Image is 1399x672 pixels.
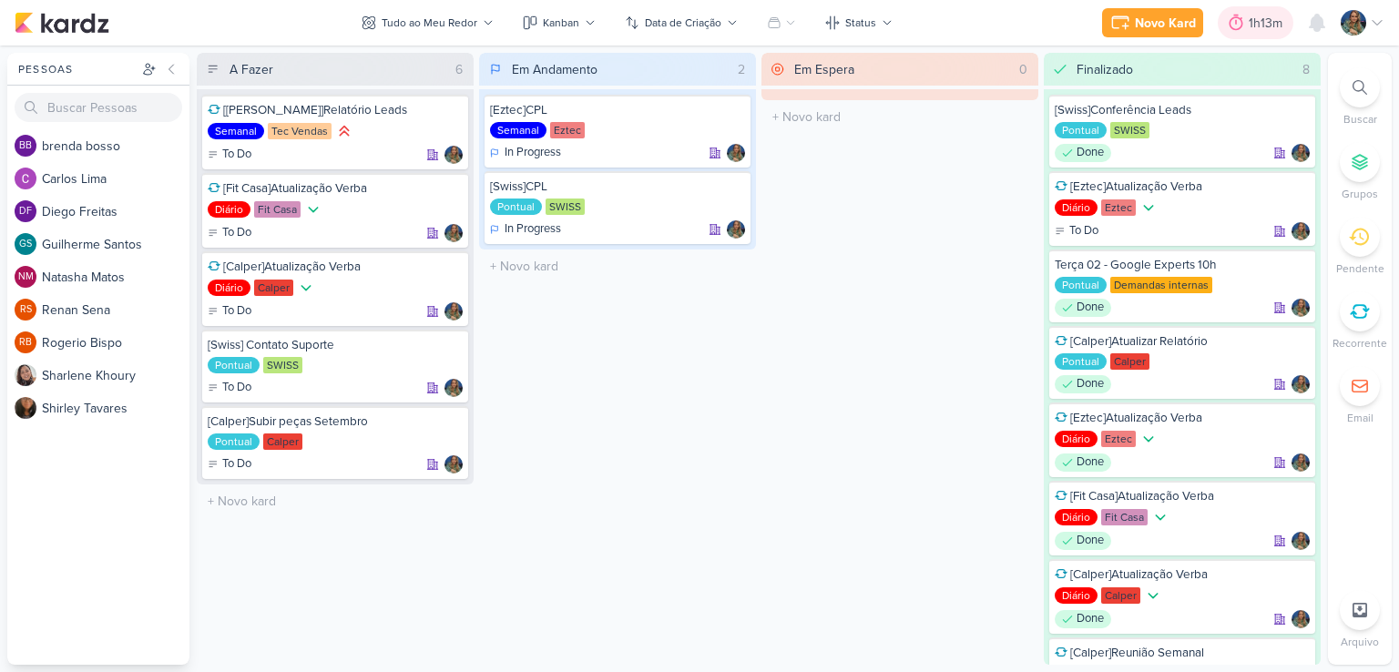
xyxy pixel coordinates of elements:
[1077,610,1104,628] p: Done
[42,235,189,254] div: G u i l h e r m e S a n t o s
[1102,8,1203,37] button: Novo Kard
[263,357,302,373] div: SWISS
[1069,222,1098,240] p: To Do
[42,366,189,385] div: S h a r l e n e K h o u r y
[1295,60,1317,79] div: 8
[42,202,189,221] div: D i e g o F r e i t a s
[208,357,260,373] div: Pontual
[1249,14,1288,33] div: 1h13m
[444,455,463,473] img: Isabella Gutierres
[42,169,189,188] div: C a r l o s L i m a
[15,93,182,122] input: Buscar Pessoas
[512,60,597,79] div: Em Andamento
[1055,333,1310,350] div: [Calper]Atualizar Relatório
[505,220,561,239] p: In Progress
[335,122,353,140] div: Prioridade Alta
[1077,299,1104,317] p: Done
[1055,645,1310,661] div: [Calper]Reunião Semanal
[222,379,251,397] p: To Do
[448,60,470,79] div: 6
[1101,587,1140,604] div: Calper
[208,302,251,321] div: To Do
[444,302,463,321] div: Responsável: Isabella Gutierres
[1055,299,1111,317] div: Done
[1139,199,1158,217] div: Prioridade Baixa
[727,220,745,239] img: Isabella Gutierres
[490,199,542,215] div: Pontual
[42,300,189,320] div: R e n a n S e n a
[444,146,463,164] img: Isabella Gutierres
[1292,610,1310,628] div: Responsável: Isabella Gutierres
[1292,532,1310,550] img: Isabella Gutierres
[1055,102,1310,118] div: [Swiss]Conferência Leads
[1292,453,1310,472] img: Isabella Gutierres
[1341,10,1366,36] img: Isabella Gutierres
[483,253,752,280] input: + Novo kard
[263,433,302,450] div: Calper
[1292,144,1310,162] img: Isabella Gutierres
[1055,488,1310,504] div: [Fit Casa]Atualização Verba
[268,123,332,139] div: Tec Vendas
[208,413,463,430] div: [Calper]Subir peças Setembro
[1055,509,1098,525] div: Diário
[1292,299,1310,317] div: Responsável: Isabella Gutierres
[1055,222,1098,240] div: To Do
[1012,60,1035,79] div: 0
[1347,410,1373,426] p: Email
[444,146,463,164] div: Responsável: Isabella Gutierres
[1055,257,1310,273] div: Terça 02 - Google Experts 10h
[1135,14,1196,33] div: Novo Kard
[42,137,189,156] div: b r e n d a b o s s o
[1343,111,1377,127] p: Buscar
[1077,375,1104,393] p: Done
[727,144,745,162] img: Isabella Gutierres
[15,233,36,255] div: Guilherme Santos
[15,266,36,288] div: Natasha Matos
[15,168,36,189] img: Carlos Lima
[42,333,189,352] div: R o g e r i o B i s p o
[208,146,251,164] div: To Do
[230,60,273,79] div: A Fazer
[1292,375,1310,393] div: Responsável: Isabella Gutierres
[15,12,109,34] img: kardz.app
[550,122,585,138] div: Eztec
[1101,509,1148,525] div: Fit Casa
[1144,586,1162,605] div: Prioridade Baixa
[15,364,36,386] img: Sharlene Khoury
[1055,610,1111,628] div: Done
[254,201,301,218] div: Fit Casa
[1110,122,1149,138] div: SWISS
[15,135,36,157] div: brenda bosso
[15,299,36,321] div: Renan Sena
[208,123,264,139] div: Semanal
[208,180,463,197] div: [Fit Casa]Atualização Verba
[1055,353,1107,370] div: Pontual
[200,488,470,514] input: + Novo kard
[1328,67,1392,127] li: Ctrl + F
[1055,144,1111,162] div: Done
[490,178,745,195] div: [Swiss]CPL
[727,220,745,239] div: Responsável: Isabella Gutierres
[208,379,251,397] div: To Do
[15,397,36,419] img: Shirley Tavares
[727,144,745,162] div: Responsável: Isabella Gutierres
[1292,453,1310,472] div: Responsável: Isabella Gutierres
[1055,410,1310,426] div: [Eztec]Atualização Verba
[222,224,251,242] p: To Do
[490,144,561,162] div: In Progress
[208,259,463,275] div: [Calper]Atualização Verba
[1336,260,1384,277] p: Pendente
[1101,199,1136,216] div: Eztec
[208,280,250,296] div: Diário
[1342,186,1378,202] p: Grupos
[1055,199,1098,216] div: Diário
[208,433,260,450] div: Pontual
[1333,335,1387,351] p: Recorrente
[208,455,251,473] div: To Do
[19,207,32,217] p: DF
[1077,532,1104,550] p: Done
[1055,375,1111,393] div: Done
[1055,587,1098,604] div: Diário
[1139,430,1158,448] div: Prioridade Baixa
[15,61,138,77] div: Pessoas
